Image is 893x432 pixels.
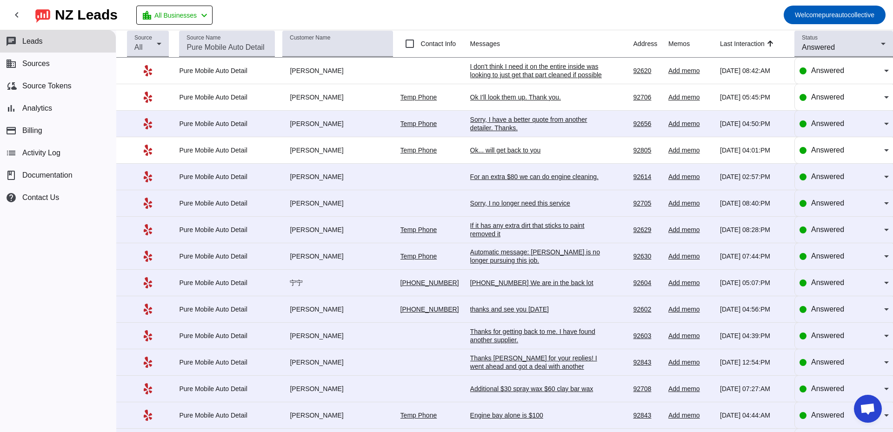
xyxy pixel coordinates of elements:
[633,199,661,207] div: 92705
[470,146,610,154] div: Ok... will get back to you
[811,332,844,339] span: Answered
[668,30,720,58] th: Memos
[179,411,275,419] div: Pure Mobile Auto Detail
[282,173,393,181] div: [PERSON_NAME]
[633,30,668,58] th: Address
[11,9,22,20] mat-icon: chevron_left
[795,11,822,19] span: Welcome
[179,358,275,366] div: Pure Mobile Auto Detail
[419,39,456,48] label: Contact Info
[6,80,17,92] mat-icon: cloud_sync
[470,199,610,207] div: Sorry, I no longer need this service
[400,253,437,260] a: Temp Phone
[720,385,787,393] div: [DATE] 07:27:AM
[720,252,787,260] div: [DATE] 07:44:PM
[720,39,765,48] div: Last Interaction
[141,10,153,21] mat-icon: location_city
[142,410,153,421] mat-icon: Yelp
[470,30,633,58] th: Messages
[633,332,661,340] div: 92603
[282,252,393,260] div: [PERSON_NAME]
[720,279,787,287] div: [DATE] 05:07:PM
[470,354,610,379] div: Thanks [PERSON_NAME] for your replies! I went ahead and got a deal with another provider. Thank you!
[854,395,882,423] div: Open chat
[22,149,60,157] span: Activity Log
[470,279,610,287] div: [PHONE_NUMBER] We are in the back lot
[142,65,153,76] mat-icon: Yelp
[142,383,153,394] mat-icon: Yelp
[784,6,886,24] button: Welcomepureautocollective
[400,226,437,233] a: Temp Phone
[811,358,844,366] span: Answered
[282,279,393,287] div: 宁宁
[795,8,874,21] span: pureautocollective
[142,277,153,288] mat-icon: Yelp
[668,385,713,393] div: Add memo
[633,173,661,181] div: 92614
[668,66,713,75] div: Add memo
[720,411,787,419] div: [DATE] 04:44:AM
[282,93,393,101] div: [PERSON_NAME]
[811,93,844,101] span: Answered
[179,226,275,234] div: Pure Mobile Auto Detail
[811,385,844,392] span: Answered
[22,60,50,68] span: Sources
[22,37,43,46] span: Leads
[134,35,152,41] mat-label: Source
[142,330,153,341] mat-icon: Yelp
[668,173,713,181] div: Add memo
[811,411,844,419] span: Answered
[470,248,610,265] div: Automatic message: [PERSON_NAME] is no longer pursuing this job.
[55,8,118,21] div: NZ Leads
[470,305,610,313] div: thanks and see you [DATE]
[811,252,844,260] span: Answered
[142,145,153,156] mat-icon: Yelp
[179,199,275,207] div: Pure Mobile Auto Detail
[633,120,661,128] div: 92656
[720,332,787,340] div: [DATE] 04:39:PM
[290,35,330,41] mat-label: Customer Name
[811,120,844,127] span: Answered
[811,66,844,74] span: Answered
[811,146,844,154] span: Answered
[720,358,787,366] div: [DATE] 12:54:PM
[811,173,844,180] span: Answered
[179,93,275,101] div: Pure Mobile Auto Detail
[811,199,844,207] span: Answered
[142,224,153,235] mat-icon: Yelp
[811,279,844,286] span: Answered
[668,279,713,287] div: Add memo
[136,6,213,25] button: All Businesses
[142,251,153,262] mat-icon: Yelp
[720,93,787,101] div: [DATE] 05:45:PM
[6,170,17,181] span: book
[179,385,275,393] div: Pure Mobile Auto Detail
[668,332,713,340] div: Add memo
[633,358,661,366] div: 92843
[633,146,661,154] div: 92805
[400,279,459,286] a: [PHONE_NUMBER]
[6,58,17,69] mat-icon: business
[6,103,17,114] mat-icon: bar_chart
[282,305,393,313] div: [PERSON_NAME]
[179,305,275,313] div: Pure Mobile Auto Detail
[633,411,661,419] div: 92843
[282,66,393,75] div: [PERSON_NAME]
[179,120,275,128] div: Pure Mobile Auto Detail
[811,226,844,233] span: Answered
[134,43,143,51] span: All
[22,82,72,90] span: Source Tokens
[282,358,393,366] div: [PERSON_NAME]
[633,305,661,313] div: 92602
[142,118,153,129] mat-icon: Yelp
[179,279,275,287] div: Pure Mobile Auto Detail
[470,173,610,181] div: For an extra $80 we can do engine cleaning.
[470,62,610,79] div: I don't think I need it on the entire inside was looking to just get that part cleaned if possible
[720,66,787,75] div: [DATE] 08:42:AM
[633,252,661,260] div: 92630
[142,304,153,315] mat-icon: Yelp
[470,411,610,419] div: Engine bay alone is $100
[720,120,787,128] div: [DATE] 04:50:PM
[668,120,713,128] div: Add memo
[179,332,275,340] div: Pure Mobile Auto Detail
